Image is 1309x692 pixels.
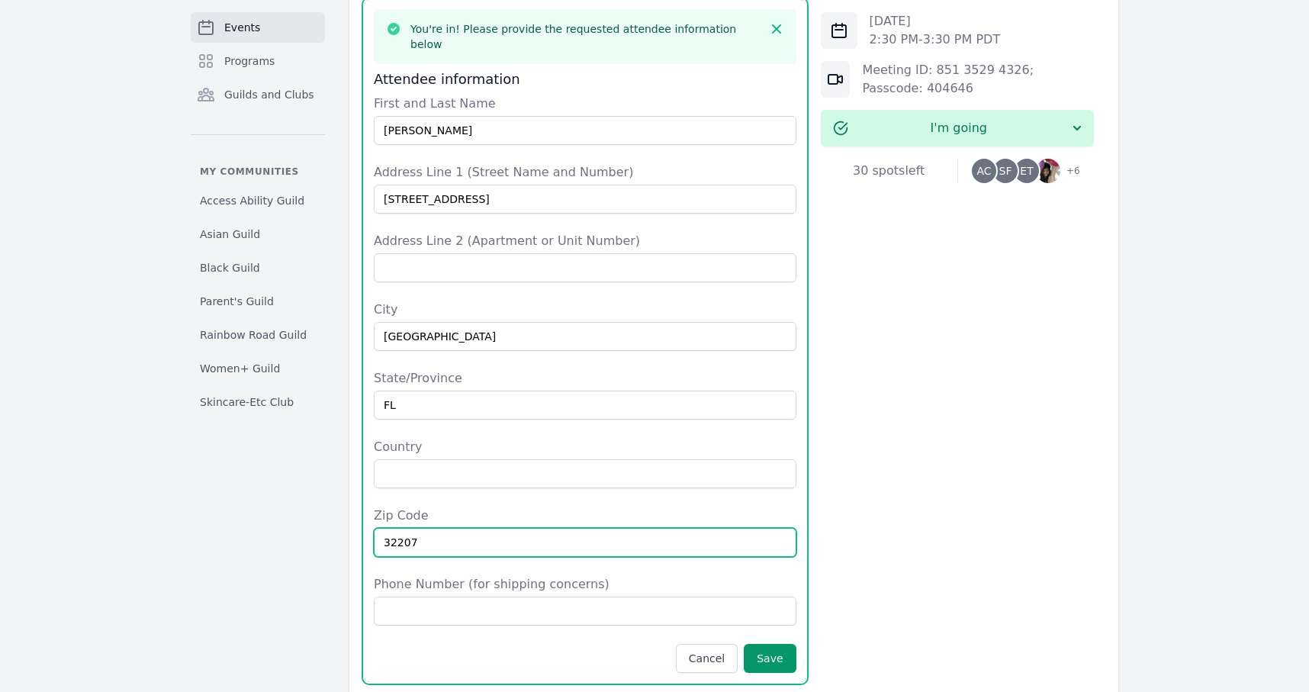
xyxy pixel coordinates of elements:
[1020,166,1033,176] span: ET
[224,20,260,35] span: Events
[374,438,796,456] label: Country
[224,87,314,102] span: Guilds and Clubs
[374,369,796,388] label: State/Province
[191,12,325,416] nav: Sidebar
[191,388,325,416] a: Skincare-Etc Club
[200,193,304,208] span: Access Ability Guild
[191,321,325,349] a: Rainbow Road Guild
[374,232,796,250] label: Address Line 2 (Apartment or Unit Number)
[191,288,325,315] a: Parent's Guild
[191,79,325,110] a: Guilds and Clubs
[374,95,796,113] label: First and Last Name
[374,70,796,89] h3: Attendee information
[821,110,1094,146] button: I'm going
[191,12,325,43] a: Events
[676,644,738,673] button: Cancel
[1057,162,1080,183] span: + 6
[191,254,325,282] a: Black Guild
[374,575,796,594] label: Phone Number (for shipping concerns)
[191,220,325,248] a: Asian Guild
[862,63,1034,95] a: Meeting ID: 851 3529 4326; Passcode: 404646
[200,294,274,309] span: Parent's Guild
[224,53,275,69] span: Programs
[191,355,325,382] a: Women+ Guild
[374,163,796,182] label: Address Line 1 (Street Name and Number)
[191,187,325,214] a: Access Ability Guild
[200,227,260,242] span: Asian Guild
[870,31,1001,49] p: 2:30 PM - 3:30 PM PDT
[200,394,294,410] span: Skincare-Etc Club
[976,166,991,176] span: AC
[821,162,957,180] div: 30 spots left
[200,260,260,275] span: Black Guild
[200,361,280,376] span: Women+ Guild
[374,507,796,525] label: Zip Code
[870,12,1001,31] p: [DATE]
[744,644,796,673] button: Save
[410,21,760,52] h3: You're in! Please provide the requested attendee information below
[999,166,1012,176] span: SF
[191,46,325,76] a: Programs
[200,327,307,343] span: Rainbow Road Guild
[848,119,1069,137] span: I'm going
[374,301,796,319] label: City
[191,166,325,178] p: My communities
